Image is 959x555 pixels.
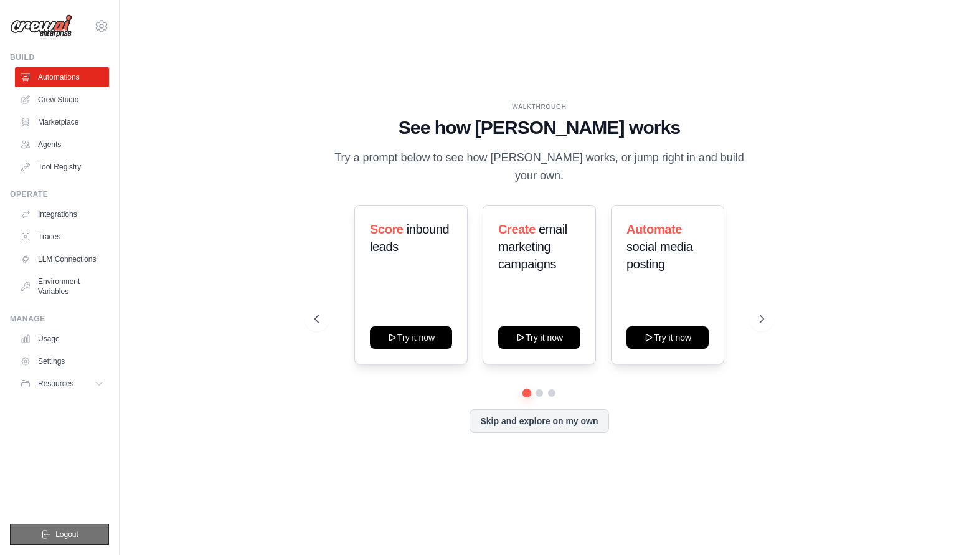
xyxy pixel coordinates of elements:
a: Integrations [15,204,109,224]
span: social media posting [626,240,692,271]
button: Try it now [370,326,452,349]
span: Logout [55,529,78,539]
a: Automations [15,67,109,87]
button: Resources [15,374,109,394]
span: Score [370,222,404,236]
a: LLM Connections [15,249,109,269]
span: email marketing campaigns [498,222,567,271]
div: Build [10,52,109,62]
a: Agents [15,135,109,154]
span: Resources [38,379,73,389]
a: Usage [15,329,109,349]
button: Logout [10,524,109,545]
h1: See how [PERSON_NAME] works [314,116,764,139]
a: Crew Studio [15,90,109,110]
button: Try it now [498,326,580,349]
div: WALKTHROUGH [314,102,764,111]
a: Environment Variables [15,272,109,301]
div: Manage [10,314,109,324]
a: Traces [15,227,109,247]
iframe: Chat Widget [897,495,959,555]
button: Skip and explore on my own [470,409,608,433]
span: Automate [626,222,682,236]
div: Operate [10,189,109,199]
img: Logo [10,14,72,38]
p: Try a prompt below to see how [PERSON_NAME] works, or jump right in and build your own. [330,149,749,186]
a: Settings [15,351,109,371]
span: inbound leads [370,222,449,254]
a: Marketplace [15,112,109,132]
button: Try it now [626,326,709,349]
a: Tool Registry [15,157,109,177]
span: Create [498,222,536,236]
